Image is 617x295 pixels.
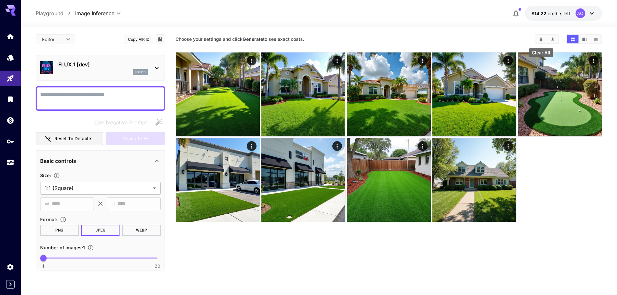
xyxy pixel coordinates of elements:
button: Expand sidebar [6,280,15,289]
div: Usage [6,158,14,166]
div: Library [6,95,14,103]
div: Actions [418,141,428,151]
button: Reset to defaults [36,132,103,145]
div: API Keys [6,137,14,145]
button: Add to library [157,35,163,43]
span: H [111,200,115,208]
span: credits left [548,11,570,16]
div: Models [6,53,14,62]
div: Actions [332,141,342,151]
button: Adjust the dimensions of the generated image by specifying its width and height in pixels, or sel... [51,172,63,179]
div: Actions [589,56,599,65]
div: Actions [503,141,513,151]
b: Generate [243,36,263,42]
button: Clear All [535,35,547,43]
button: Show media in list view [590,35,601,43]
img: 9k= [347,52,431,136]
button: Show media in grid view [567,35,578,43]
span: Negative Prompt [106,119,147,126]
p: Basic controls [40,157,76,165]
button: $14.22282AC [525,6,602,21]
button: PNG [40,225,79,236]
div: Actions [247,56,257,65]
span: Choose your settings and click to see exact costs. [176,36,304,42]
div: Wallet [6,116,14,124]
img: 2Q== [176,138,260,222]
span: 20 [154,263,160,269]
img: 2Q== [261,138,345,222]
div: Home [6,32,14,40]
p: FLUX.1 [dev] [58,61,148,68]
img: 2Q== [432,138,516,222]
button: WEBP [122,225,161,236]
button: Specify how many images to generate in a single request. Each image generation will be charged se... [85,244,97,251]
nav: breadcrumb [36,9,75,17]
div: Actions [418,56,428,65]
div: Basic controls [40,153,161,169]
div: Show media in grid viewShow media in video viewShow media in list view [566,34,602,44]
button: JPEG [81,225,120,236]
span: Image Inference [75,9,114,17]
span: W [45,200,49,208]
span: Size : [40,173,51,178]
img: Z [347,138,431,222]
div: Playground [6,74,14,83]
div: AC [576,8,585,18]
div: Clear AllDownload All [535,34,559,44]
img: 9k= [176,52,260,136]
button: Download All [547,35,558,43]
img: 2Q== [432,52,516,136]
div: Actions [247,141,257,151]
span: Negative prompts are not compatible with the selected model. [93,118,152,126]
img: 2Q== [518,52,602,136]
button: Choose the file format for the output image. [57,216,69,223]
span: Editor [42,36,62,43]
p: flux1d [135,70,146,74]
img: Z [261,52,345,136]
a: Playground [36,9,63,17]
div: Clear All [529,48,553,57]
div: FLUX.1 [dev]flux1d [40,58,161,78]
span: Number of images : 1 [40,245,85,250]
div: $14.22282 [531,10,570,17]
div: Actions [503,56,513,65]
button: Copy AIR ID [124,35,153,44]
span: Format : [40,217,57,222]
button: Show media in video view [579,35,590,43]
div: Settings [6,263,14,271]
div: Actions [332,56,342,65]
span: $14.22 [531,11,548,16]
span: 1:1 (Square) [45,184,150,192]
